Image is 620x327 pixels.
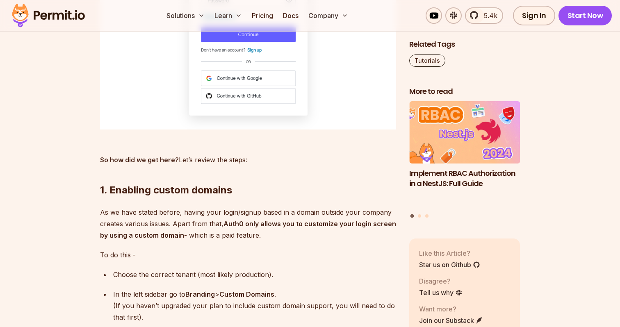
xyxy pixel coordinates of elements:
[409,39,520,50] h2: Related Tags
[419,248,480,258] p: Like this Article?
[100,207,396,241] p: As we have stated before, having your login/signup based in a domain outside your company creates...
[419,304,483,314] p: Want more?
[113,269,396,280] p: Choose the correct tenant (most likely production).
[219,290,274,298] strong: Custom Domains
[100,156,179,164] strong: So how did we get here?
[410,214,414,218] button: Go to slide 1
[465,7,503,24] a: 5.4k
[425,214,429,218] button: Go to slide 3
[409,102,520,164] img: Implement RBAC Authorization in a NestJS: Full Guide
[418,214,421,218] button: Go to slide 2
[513,6,555,25] a: Sign In
[419,316,483,325] a: Join our Substack
[419,288,463,297] a: Tell us why
[558,6,612,25] a: Start Now
[479,11,497,20] span: 5.4k
[305,7,351,24] button: Company
[163,7,208,24] button: Solutions
[113,288,396,323] p: In the left sidebar go to > . (If you haven’t upgraded your plan to include custom domain support...
[100,143,396,166] p: Let’s review the steps:
[185,290,215,298] strong: Branding
[409,86,520,97] h2: More to read
[211,7,245,24] button: Learn
[409,102,520,209] a: Implement RBAC Authorization in a NestJS: Full GuideImplement RBAC Authorization in a NestJS: Ful...
[419,260,480,270] a: Star us on Github
[100,249,396,261] p: To do this -
[419,276,463,286] p: Disagree?
[248,7,276,24] a: Pricing
[100,151,396,197] h2: 1. Enabling custom domains
[8,2,89,30] img: Permit logo
[409,102,520,219] div: Posts
[280,7,302,24] a: Docs
[409,54,445,67] a: Tutorials
[409,168,520,189] h3: Implement RBAC Authorization in a NestJS: Full Guide
[100,220,396,239] strong: Auth0 only allows you to customize your login screen by using a custom domain
[409,102,520,209] li: 1 of 3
